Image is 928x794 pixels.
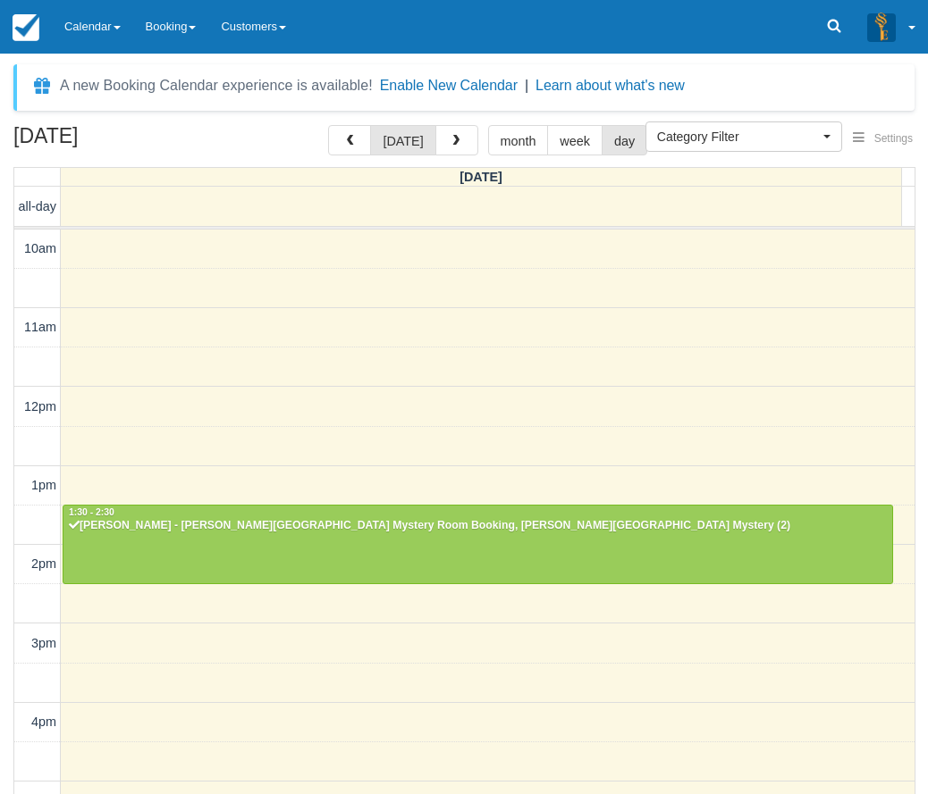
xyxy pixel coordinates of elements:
a: 1:30 - 2:30[PERSON_NAME] - [PERSON_NAME][GEOGRAPHIC_DATA] Mystery Room Booking, [PERSON_NAME][GEO... [63,505,893,583]
span: 1pm [31,478,56,492]
span: 10am [24,241,56,255]
span: [DATE] [460,170,502,184]
div: [PERSON_NAME] - [PERSON_NAME][GEOGRAPHIC_DATA] Mystery Room Booking, [PERSON_NAME][GEOGRAPHIC_DAT... [68,519,888,533]
button: Enable New Calendar [380,77,518,95]
img: A3 [867,13,896,41]
span: | [525,78,528,93]
span: 2pm [31,556,56,571]
button: Category Filter [645,121,842,152]
button: Settings [842,126,924,152]
span: 12pm [24,399,56,414]
span: Category Filter [657,128,819,146]
span: 11am [24,320,56,334]
button: month [488,125,549,155]
div: A new Booking Calendar experience is available! [60,75,373,96]
span: 1:30 - 2:30 [69,507,114,517]
span: Settings [874,132,913,145]
button: [DATE] [370,125,435,155]
span: all-day [19,199,56,213]
button: week [547,125,603,155]
span: 3pm [31,636,56,650]
button: day [602,125,647,155]
h2: [DATE] [13,125,240,158]
a: Learn about what's new [536,78,685,93]
img: checkfront-main-nav-mini-logo.png [13,14,39,41]
span: 4pm [31,715,56,729]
